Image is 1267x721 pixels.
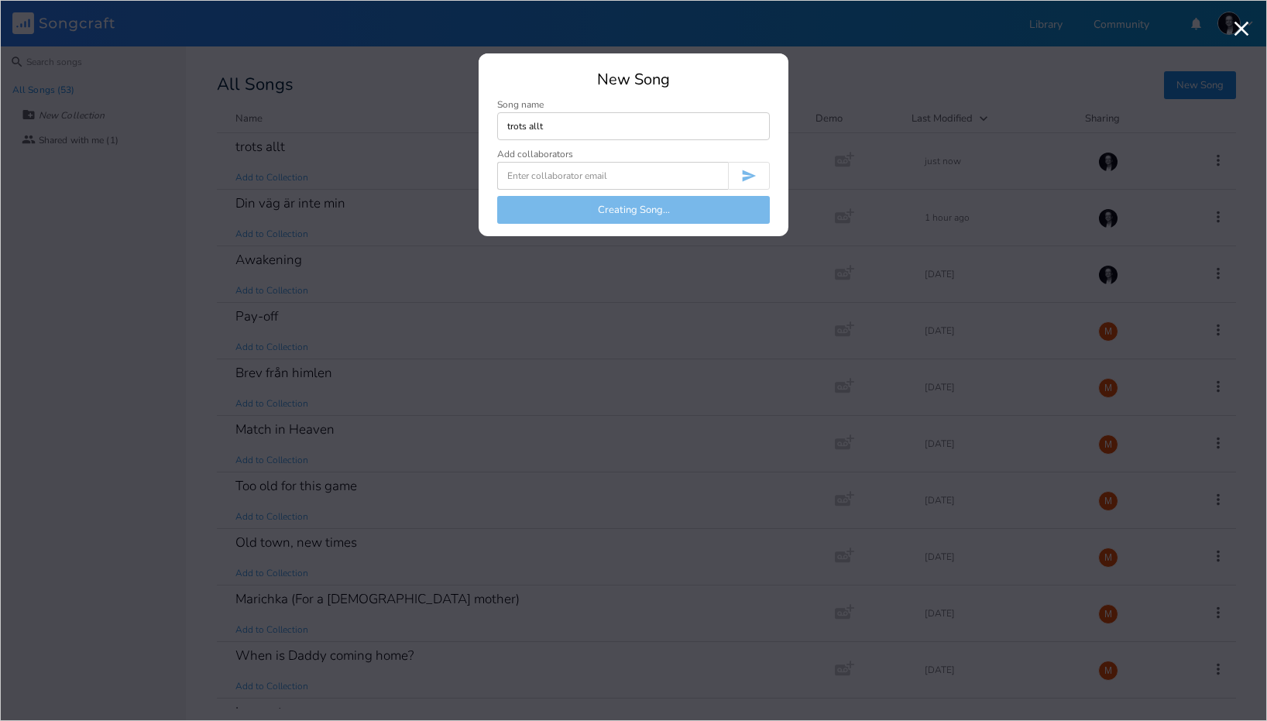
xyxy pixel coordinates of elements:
input: Enter collaborator email [497,162,728,190]
button: Creating Song... [497,196,770,224]
div: Song name [497,100,770,109]
div: New Song [497,72,770,88]
input: Enter song name [497,112,770,140]
div: Add collaborators [497,149,573,159]
button: Invite [728,162,770,190]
